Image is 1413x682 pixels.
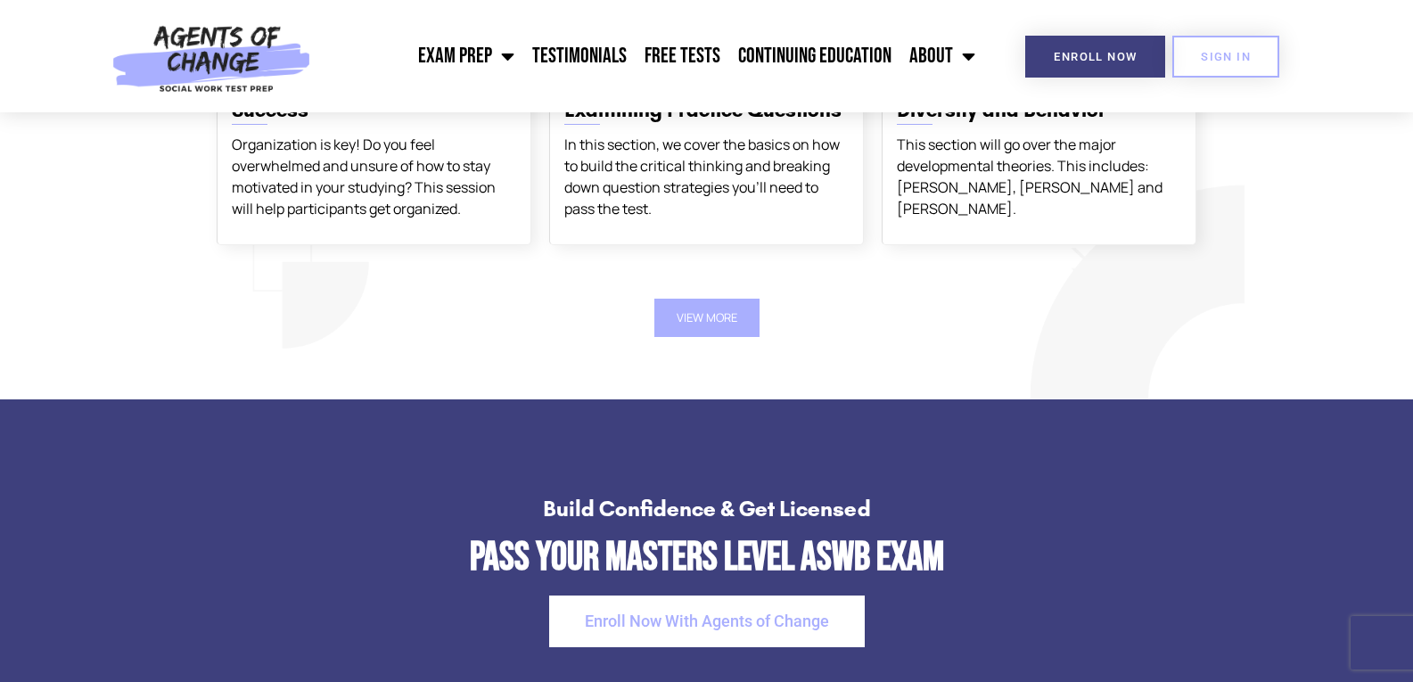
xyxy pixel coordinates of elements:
[897,134,1181,219] div: This section will go over the major developmental theories. This includes: [PERSON_NAME], [PERSON...
[729,34,900,78] a: Continuing Education
[98,538,1315,578] h2: Pass Your Masters Level ASWB Exam
[654,299,760,337] button: View More
[98,497,1315,520] h4: Build Confidence & Get Licensed
[320,34,984,78] nav: Menu
[1025,36,1165,78] a: Enroll Now
[232,134,516,219] div: Organization is key! Do you feel overwhelmed and unsure of how to stay motivated in your studying...
[1201,51,1251,62] span: SIGN IN
[409,34,523,78] a: Exam Prep
[1054,51,1137,62] span: Enroll Now
[523,34,636,78] a: Testimonials
[1172,36,1279,78] a: SIGN IN
[900,34,984,78] a: About
[636,34,729,78] a: Free Tests
[564,134,849,219] div: In this section, we cover the basics on how to build the critical thinking and breaking down ques...
[585,613,829,629] span: Enroll Now With Agents of Change
[549,596,865,647] a: Enroll Now With Agents of Change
